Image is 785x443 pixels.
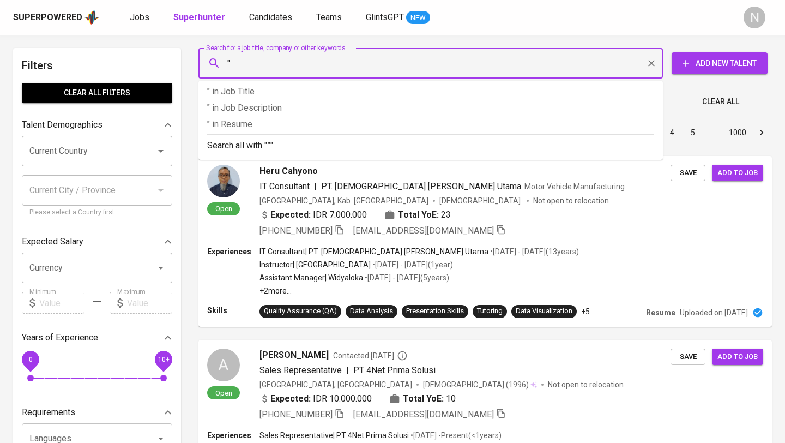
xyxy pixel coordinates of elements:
span: in Job Description [212,103,282,113]
button: Go to page 5 [684,124,702,141]
p: " [207,101,654,115]
button: Add to job [712,165,763,182]
p: +2 more ... [259,285,579,296]
div: Expected Salary [22,231,172,253]
span: in Resume [212,119,252,129]
div: (1996) [423,379,537,390]
p: +5 [581,306,590,317]
button: Open [153,260,168,276]
span: [PHONE_NUMBER] [259,409,333,420]
p: IT Consultant | PT. [DEMOGRAPHIC_DATA] [PERSON_NAME] Utama [259,246,488,257]
p: Resume [646,307,675,318]
button: Save [671,349,705,366]
b: Expected: [270,208,311,221]
b: " [267,140,270,151]
b: Expected: [270,392,311,405]
div: IDR 10.000.000 [259,392,372,405]
button: Save [671,165,705,182]
span: Jobs [130,12,149,22]
p: Experiences [207,430,259,441]
input: Value [39,292,84,314]
div: Presentation Skills [406,306,464,316]
span: Open [211,388,237,398]
p: Skills [207,305,259,316]
span: Contacted [DATE] [333,350,408,361]
p: Please select a Country first [29,207,165,218]
a: Superhunter [173,11,227,25]
span: in Job Title [212,86,255,97]
p: Expected Salary [22,235,83,248]
div: Superpowered [13,11,82,24]
div: A [207,349,240,381]
button: Add to job [712,349,763,366]
span: GlintsGPT [366,12,404,22]
button: Add New Talent [672,52,768,74]
img: 0192a7bf4262ae011907fb17311cb18f.jpg [207,165,240,197]
a: OpenHeru CahyonoIT Consultant|PT. [DEMOGRAPHIC_DATA] [PERSON_NAME] UtamaMotor Vehicle Manufacturi... [198,156,772,327]
span: Clear All [702,95,739,109]
p: Sales Representative | PT 4Net Prima Solusi [259,430,409,441]
p: Years of Experience [22,331,98,344]
div: Years of Experience [22,327,172,349]
p: Not open to relocation [533,195,609,206]
a: Superpoweredapp logo [13,9,99,26]
span: [PERSON_NAME] [259,349,329,362]
nav: pagination navigation [579,124,772,141]
div: Requirements [22,402,172,423]
span: IT Consultant [259,181,310,191]
span: Motor Vehicle Manufacturing [524,182,625,191]
p: " [207,85,654,98]
b: Total YoE: [403,392,444,405]
span: PT. [DEMOGRAPHIC_DATA] [PERSON_NAME] Utama [321,181,521,191]
a: GlintsGPT NEW [366,11,430,25]
span: Candidates [249,12,292,22]
p: • [DATE] - [DATE] ( 5 years ) [363,272,449,283]
span: 10 [446,392,456,405]
span: [EMAIL_ADDRESS][DOMAIN_NAME] [353,225,494,236]
h6: Filters [22,57,172,74]
svg: By Batam recruiter [397,350,408,361]
a: Teams [316,11,344,25]
span: 0 [28,356,32,363]
p: • [DATE] - [DATE] ( 1 year ) [371,259,453,270]
span: Save [676,351,700,363]
p: Not open to relocation [548,379,624,390]
a: Jobs [130,11,152,25]
p: Search all with " " [207,139,654,152]
p: " [207,118,654,131]
div: Data Visualization [516,306,572,316]
input: Value [127,292,172,314]
p: Talent Demographics [22,118,102,131]
b: Total YoE: [398,208,439,221]
span: | [314,180,317,193]
span: Add to job [717,351,758,363]
span: Save [676,167,700,179]
span: | [346,364,349,377]
div: [GEOGRAPHIC_DATA], [GEOGRAPHIC_DATA] [259,379,412,390]
div: N [744,7,765,28]
button: Clear [644,56,659,71]
span: Clear All filters [31,86,164,100]
p: Assistant Manager | Widyaloka [259,272,363,283]
p: Requirements [22,406,75,419]
span: PT 4Net Prima Solusi [353,365,436,375]
p: Uploaded on [DATE] [680,307,748,318]
span: Sales Representative [259,365,342,375]
div: Talent Demographics [22,114,172,136]
div: Quality Assurance (QA) [264,306,337,316]
div: Data Analysis [350,306,393,316]
b: Superhunter [173,12,225,22]
div: [GEOGRAPHIC_DATA], Kab. [GEOGRAPHIC_DATA] [259,195,428,206]
div: IDR 7.000.000 [259,208,367,221]
span: 23 [441,208,451,221]
span: [PHONE_NUMBER] [259,225,333,236]
button: Go to page 4 [663,124,681,141]
span: NEW [406,13,430,23]
span: Heru Cahyono [259,165,318,178]
p: Instructor | [GEOGRAPHIC_DATA] [259,259,371,270]
span: [EMAIL_ADDRESS][DOMAIN_NAME] [353,409,494,420]
span: Open [211,204,237,213]
span: Add to job [717,167,758,179]
p: • [DATE] - Present ( <1 years ) [409,430,502,441]
button: Go to page 1000 [726,124,750,141]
